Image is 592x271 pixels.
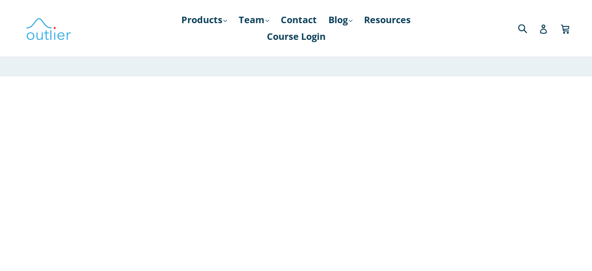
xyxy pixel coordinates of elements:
[262,28,330,45] a: Course Login
[234,12,274,28] a: Team
[359,12,415,28] a: Resources
[177,12,232,28] a: Products
[324,12,357,28] a: Blog
[25,15,72,42] img: Outlier Linguistics
[516,19,541,38] input: Search
[276,12,321,28] a: Contact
